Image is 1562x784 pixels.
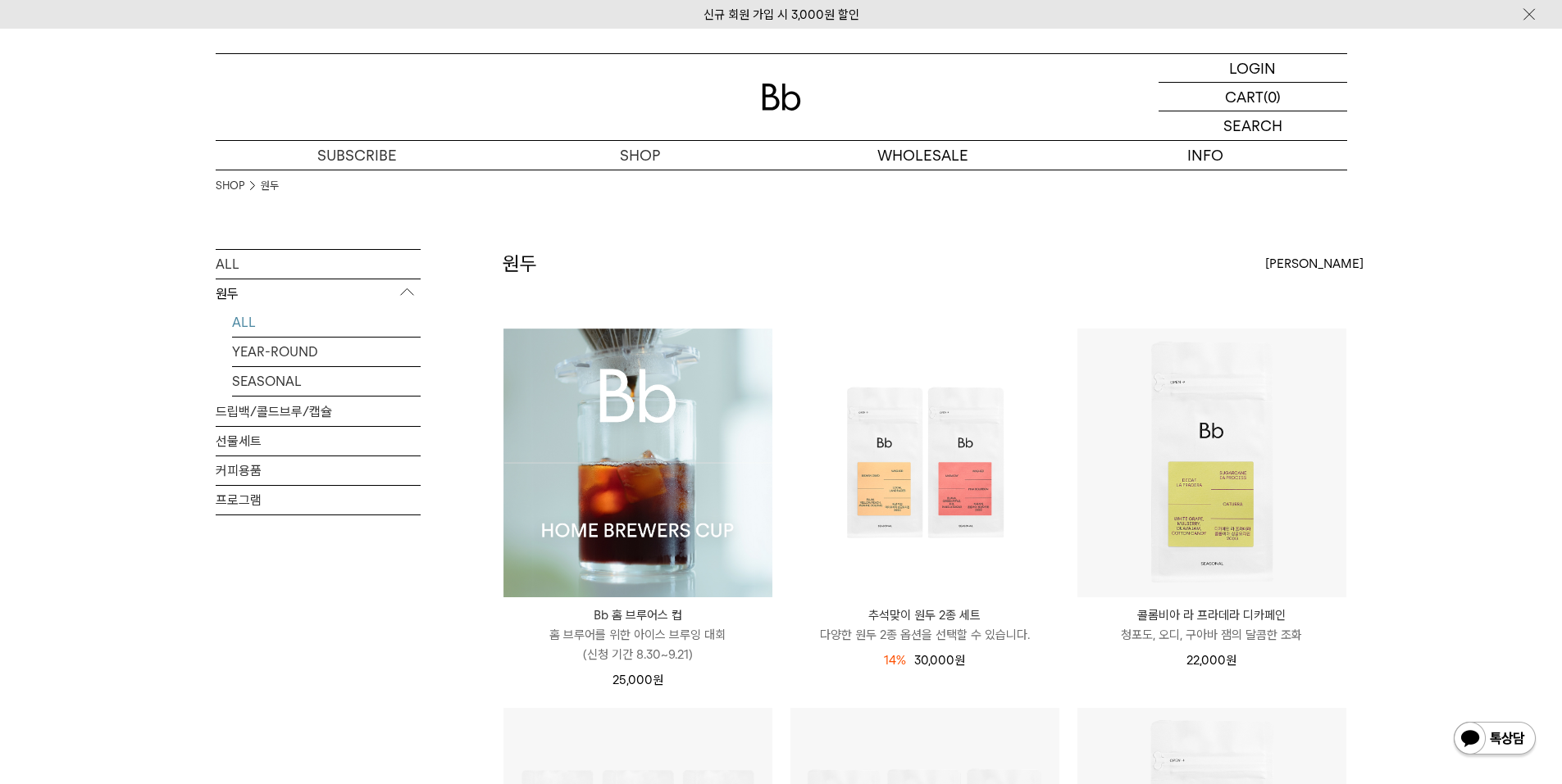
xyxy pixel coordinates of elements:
a: 추석맞이 원두 2종 세트 다양한 원두 2종 옵션을 선택할 수 있습니다. [790,605,1059,645]
p: INFO [1064,141,1347,170]
a: SUBSCRIBE [216,141,499,170]
a: 프로그램 [216,486,421,514]
p: 추석맞이 원두 2종 세트 [790,605,1059,625]
a: 원두 [261,178,279,194]
p: (0) [1264,83,1281,111]
span: 원 [653,673,663,687]
p: Bb 홈 브루어스 컵 [503,605,772,625]
a: YEAR-ROUND [232,338,421,366]
p: WHOLESALE [781,141,1064,170]
img: 카카오톡 채널 1:1 채팅 버튼 [1452,720,1537,759]
a: Bb 홈 브루어스 컵 홈 브루어를 위한 아이스 브루잉 대회(신청 기간 8.30~9.21) [503,605,772,664]
a: 콜롬비아 라 프라데라 디카페인 청포도, 오디, 구아바 잼의 달콤한 조화 [1077,605,1346,645]
a: 드립백/콜드브루/캡슐 [216,397,421,426]
p: 다양한 원두 2종 옵션을 선택할 수 있습니다. [790,625,1059,645]
div: 14% [884,650,906,670]
a: 선물세트 [216,427,421,455]
a: SHOP [499,141,781,170]
a: LOGIN [1159,54,1347,83]
h2: 원두 [503,250,537,278]
p: 청포도, 오디, 구아바 잼의 달콤한 조화 [1077,625,1346,645]
span: [PERSON_NAME] [1265,254,1364,274]
a: 신규 회원 가입 시 3,000원 할인 [704,7,859,22]
img: 콜롬비아 라 프라데라 디카페인 [1077,329,1346,597]
img: Bb 홈 브루어스 컵 [503,329,772,597]
span: 원 [1226,653,1236,668]
span: 25,000 [613,673,663,687]
p: 원두 [216,279,421,309]
a: 커피용품 [216,456,421,485]
a: SHOP [216,178,244,194]
img: 로고 [762,84,801,111]
a: ALL [216,250,421,279]
p: 콜롬비아 라 프라데라 디카페인 [1077,605,1346,625]
p: CART [1225,83,1264,111]
p: SEARCH [1223,111,1282,140]
span: 원 [954,653,965,668]
span: 30,000 [914,653,965,668]
a: SEASONAL [232,367,421,396]
span: 22,000 [1186,653,1236,668]
a: ALL [232,308,421,337]
a: CART (0) [1159,83,1347,111]
p: 홈 브루어를 위한 아이스 브루잉 대회 (신청 기간 8.30~9.21) [503,625,772,664]
img: 추석맞이 원두 2종 세트 [790,329,1059,597]
p: LOGIN [1229,54,1276,82]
